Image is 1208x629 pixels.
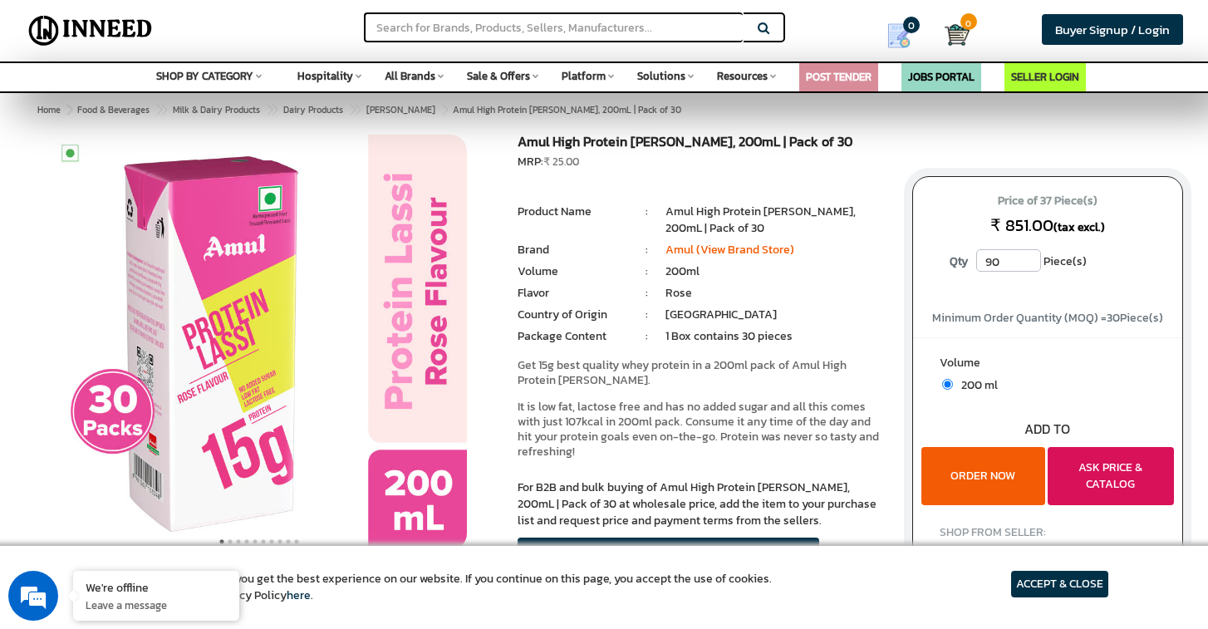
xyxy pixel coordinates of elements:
[86,597,227,612] p: Leave a message
[665,285,887,302] li: Rose
[86,579,227,595] div: We're offline
[169,100,263,120] a: Milk & Dairy Products
[1107,309,1120,327] span: 30
[518,400,887,459] p: It is low fat, lactose free and has no added sugar and all this comes with just 107kcal in 200ml ...
[74,103,681,116] span: Amul High Protein [PERSON_NAME], 200mL | Pack of 30
[268,533,276,550] button: 7
[86,93,279,115] div: Leave a message
[518,204,628,220] li: Product Name
[1053,219,1105,236] span: (tax excl.)
[518,285,628,302] li: Flavor
[629,285,665,302] li: :
[629,242,665,258] li: :
[665,328,887,345] li: 1 Box contains 30 pieces
[441,100,449,120] span: >
[637,68,685,84] span: Solutions
[1048,447,1174,505] button: ASK PRICE & CATALOG
[156,68,253,84] span: SHOP BY CATEGORY
[518,263,628,280] li: Volume
[921,447,1045,505] button: ORDER NOW
[115,436,126,446] img: salesiqlogo_leal7QplfZFryJ6FIlVepeu7OftD7mt8q6exU6-34PB8prfIgodN67KcxXM9Y7JQ_.png
[518,154,887,170] div: MRP:
[1043,249,1087,274] span: Piece(s)
[100,571,772,604] article: We use cookies to ensure you get the best experience on our website. If you continue on this page...
[945,17,956,53] a: Cart 0
[22,10,159,52] img: Inneed.Market
[366,103,435,116] span: [PERSON_NAME]
[562,68,606,84] span: Platform
[629,328,665,345] li: :
[1042,14,1183,45] a: Buyer Signup / Login
[467,68,530,84] span: Sale & Offers
[866,17,945,55] a: my Quotes 0
[960,13,977,30] span: 0
[297,68,353,84] span: Hospitality
[364,12,743,42] input: Search for Brands, Products, Sellers, Manufacturers...
[34,100,64,120] a: Home
[903,17,920,33] span: 0
[806,69,872,85] a: POST TENDER
[266,100,274,120] span: >
[292,533,301,550] button: 10
[941,249,976,274] label: Qty
[283,103,343,116] span: Dairy Products
[518,538,819,572] button: CREATE ENQUIRY / RFI / RFP / RFQ / TENDER
[77,103,150,116] span: Food & Beverages
[629,307,665,323] li: :
[155,100,164,120] span: >
[1055,20,1170,39] span: Buyer Signup / Login
[284,533,292,550] button: 9
[243,533,251,550] button: 4
[665,263,887,280] li: 200ml
[234,533,243,550] button: 3
[543,154,579,170] span: ₹ 25.00
[629,204,665,220] li: :
[665,204,887,237] li: Amul High Protein [PERSON_NAME], 200mL | Pack of 30
[28,100,70,109] img: logo_Zg8I0qSkbAqR2WFHt3p6CTuqpyXMFPubPcD2OT02zFN43Cy9FUNNG3NEPhM_Q1qe_.png
[518,135,887,154] h1: Amul High Protein [PERSON_NAME], 200mL | Pack of 30
[1011,69,1079,85] a: SELLER LOGIN
[940,526,1155,538] h4: SHOP FROM SELLER:
[243,512,302,534] em: Submit
[945,22,970,47] img: Cart
[886,23,911,48] img: Show My Quotes
[363,100,439,120] a: [PERSON_NAME]
[218,533,226,550] button: 1
[276,533,284,550] button: 8
[259,533,268,550] button: 6
[130,435,211,447] em: Driven by SalesIQ
[518,358,887,388] p: Get 15g best quality whey protein in a 200ml pack of Amul High Protein [PERSON_NAME].
[385,68,435,84] span: All Brands
[518,307,628,323] li: Country of Origin
[990,213,1053,238] span: ₹ 851.00
[74,100,153,120] a: Food & Beverages
[226,533,234,550] button: 2
[665,307,887,323] li: [GEOGRAPHIC_DATA]
[273,8,312,48] div: Minimize live chat window
[1011,571,1108,597] article: ACCEPT & CLOSE
[518,328,628,345] li: Package Content
[665,241,794,258] a: Amul (View Brand Store)
[629,263,665,280] li: :
[349,100,357,120] span: >
[66,103,71,116] span: >
[717,68,768,84] span: Resources
[908,69,975,85] a: JOBS PORTAL
[518,242,628,258] li: Brand
[251,533,259,550] button: 5
[287,587,311,604] a: here
[913,420,1182,439] div: ADD TO
[940,355,1155,376] label: Volume
[280,100,346,120] a: Dairy Products
[953,376,998,394] span: 200 ml
[8,454,317,512] textarea: Type your message and click 'Submit'
[518,479,887,529] p: For B2B and bulk buying of Amul High Protein [PERSON_NAME], 200mL | Pack of 30 at wholesale price...
[932,309,1163,327] span: Minimum Order Quantity (MOQ) = Piece(s)
[52,135,467,550] img: Amul High Protein Rose Lassi, 200mL
[35,209,290,377] span: We are offline. Please leave us a message.
[173,103,260,116] span: Milk & Dairy Products
[929,188,1166,214] span: Price of 37 Piece(s)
